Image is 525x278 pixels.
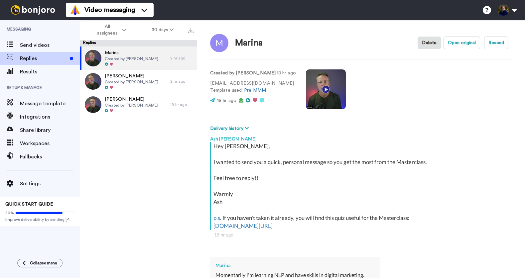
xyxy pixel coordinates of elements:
[20,126,80,134] span: Share library
[210,80,296,94] p: [EMAIL_ADDRESS][DOMAIN_NAME] Template used:
[20,100,80,108] span: Message template
[105,96,158,103] span: [PERSON_NAME]
[80,46,197,70] a: MarinaCreated by [PERSON_NAME]2 hr ago
[20,113,80,121] span: Integrations
[210,70,296,77] p: : 18 hr ago
[20,54,67,62] span: Replies
[244,88,266,93] a: Pre MMM
[213,142,510,230] div: Hey [PERSON_NAME], I wanted to send you a quick, personal message so you get the most from the Ma...
[213,222,273,229] a: [DOMAIN_NAME][URL]
[235,38,263,48] div: Marina
[20,68,80,76] span: Results
[85,73,101,90] img: f330ee3a-f563-4f78-942f-8193460ed3fa-thumb.jpg
[30,260,57,266] span: Collapse menu
[210,132,512,142] div: Ash [PERSON_NAME]
[210,71,276,75] strong: Created by [PERSON_NAME]
[20,139,80,147] span: Workspaces
[170,102,194,107] div: 19 hr ago
[105,49,158,56] span: Marina
[215,262,375,269] div: Marina
[484,37,508,49] button: Resend
[170,79,194,84] div: 2 hr ago
[80,40,197,46] div: Replies
[105,73,158,79] span: [PERSON_NAME]
[85,96,101,113] img: be169cc3-c808-496b-af19-dc5a92989233-thumb.jpg
[94,23,121,37] span: All assignees
[188,28,194,33] img: export.svg
[418,37,441,49] button: Delete
[217,98,236,103] span: 18 hr ago
[444,37,480,49] button: Open original
[213,214,220,221] a: p.s
[210,34,228,52] img: Image of Marina
[105,56,158,61] span: Created by [PERSON_NAME]
[20,153,80,161] span: Fallbacks
[5,217,74,222] span: Improve deliverability by sending [PERSON_NAME]’s from your own email
[81,21,139,39] button: All assignees
[210,125,251,132] button: Delivery history
[105,103,158,108] span: Created by [PERSON_NAME]
[5,202,53,207] span: QUICK START GUIDE
[80,70,197,93] a: [PERSON_NAME]Created by [PERSON_NAME]2 hr ago
[85,50,101,66] img: 3ed4754d-7565-4b27-9085-c84846cce277-thumb.jpg
[170,55,194,61] div: 2 hr ago
[139,24,187,36] button: 30 days
[186,25,196,35] button: Export all results that match these filters now.
[17,259,63,267] button: Collapse menu
[214,232,508,238] div: 18 hr ago
[70,5,80,15] img: vm-color.svg
[84,5,135,15] span: Video messaging
[20,180,80,188] span: Settings
[20,41,80,49] span: Send videos
[8,5,58,15] img: bj-logo-header-white.svg
[105,79,158,85] span: Created by [PERSON_NAME]
[80,93,197,116] a: [PERSON_NAME]Created by [PERSON_NAME]19 hr ago
[5,210,14,216] span: 80%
